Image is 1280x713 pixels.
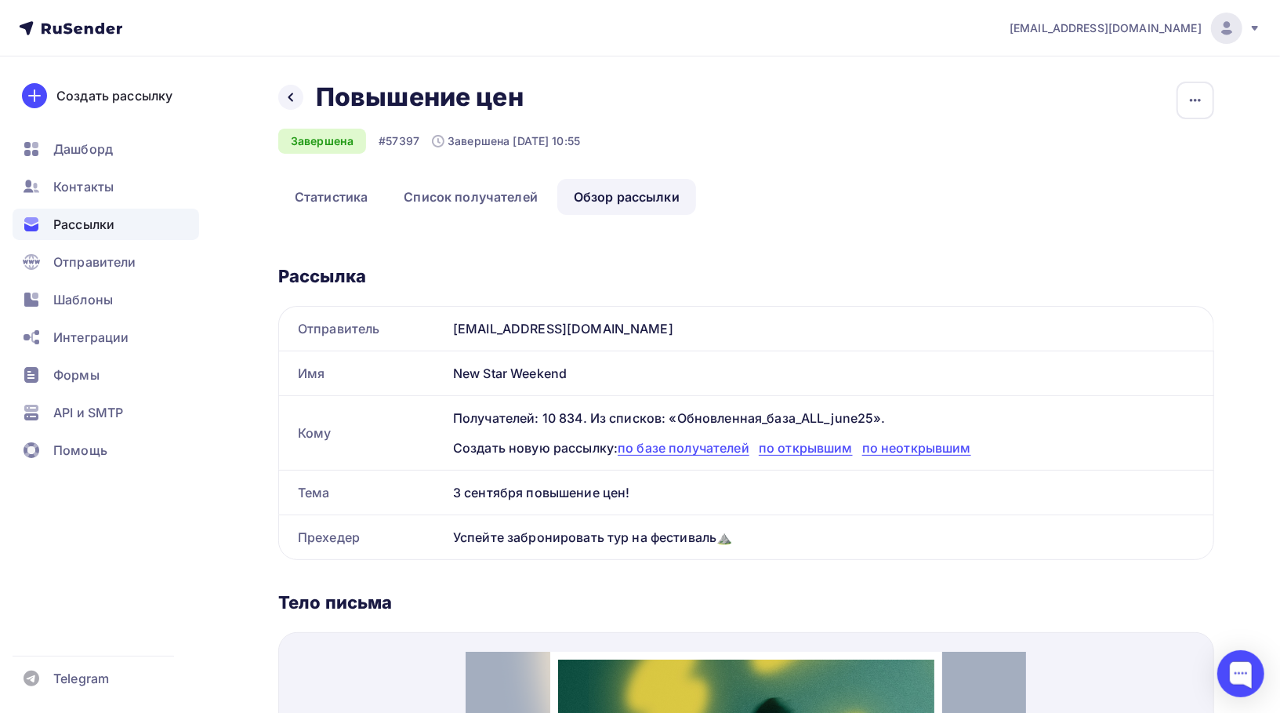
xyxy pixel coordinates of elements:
[1010,13,1261,44] a: [EMAIL_ADDRESS][DOMAIN_NAME]
[278,179,384,215] a: Статистика
[1010,20,1202,36] span: [EMAIL_ADDRESS][DOMAIN_NAME]
[447,351,1213,395] div: New Star Weekend
[53,441,107,460] span: Помощь
[13,171,199,202] a: Контакты
[453,409,1195,427] div: Получателей: 10 834. Из списков: «Обновленная_база_ALL_june25».
[53,177,114,196] span: Контакты
[278,129,366,154] div: Завершена
[53,669,109,688] span: Telegram
[447,307,1213,351] div: [EMAIL_ADDRESS][DOMAIN_NAME]
[13,133,199,165] a: Дашборд
[279,471,447,515] div: Тема
[379,133,419,149] div: #57397
[316,82,524,113] h2: Повышение цен
[618,440,749,456] span: по базе получателей
[759,440,853,456] span: по открывшим
[53,215,114,234] span: Рассылки
[53,403,123,422] span: API и SMTP
[279,396,447,470] div: Кому
[53,253,136,271] span: Отправители
[278,591,1214,613] div: Тело письма
[279,351,447,395] div: Имя
[862,440,971,456] span: по неоткрывшим
[278,265,1214,287] div: Рассылка
[13,246,199,278] a: Отправители
[56,86,172,105] div: Создать рассылку
[53,366,100,384] span: Формы
[279,307,447,351] div: Отправитель
[53,328,129,347] span: Интеграции
[13,209,199,240] a: Рассылки
[279,515,447,559] div: Прехедер
[13,359,199,391] a: Формы
[447,471,1213,515] div: 3 сентября повышение цен!
[557,179,696,215] a: Обзор рассылки
[53,290,113,309] span: Шаблоны
[13,284,199,315] a: Шаблоны
[453,438,1195,457] div: Создать новую рассылку:
[53,140,113,158] span: Дашборд
[447,515,1213,559] div: Успейте забронировать тур на фестиваль⛰️
[432,133,580,149] div: Завершена [DATE] 10:55
[387,179,554,215] a: Список получателей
